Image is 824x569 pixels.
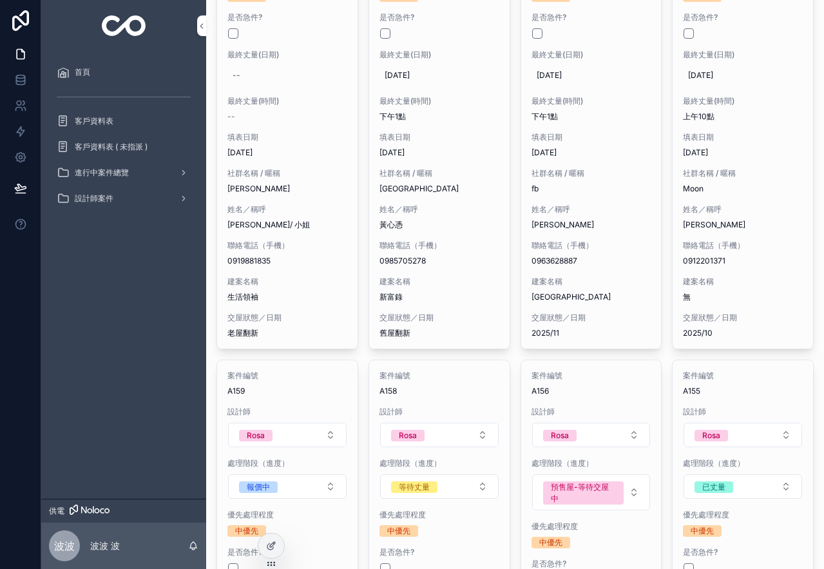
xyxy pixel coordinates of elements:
[551,481,617,505] div: 預售屋-等待交屋中
[683,240,803,251] span: 聯絡電話（手機）
[532,292,651,302] span: [GEOGRAPHIC_DATA]
[399,430,417,441] div: Rosa
[683,276,803,287] span: 建案名稱
[380,423,499,447] button: Select Button
[227,12,347,23] span: 是否急件?
[227,292,347,302] span: 生活領袖
[227,371,347,381] span: 案件編號
[532,313,651,323] span: 交屋狀態／日期
[379,111,499,122] span: 下午1點
[228,423,347,447] button: Select Button
[49,135,198,159] a: 客戶資料表 ( 未指派 )
[227,240,347,251] span: 聯絡電話（手機）
[49,110,198,133] a: 客戶資料表
[380,474,499,499] button: Select Button
[532,184,651,194] span: fb
[54,538,75,554] span: 波波
[102,15,146,36] img: 應用程式徽標
[532,328,651,338] span: 2025/11
[532,521,651,532] span: 優先處理程度
[385,70,494,81] span: [DATE]
[532,423,651,447] button: Select Button
[702,430,720,441] div: Rosa
[75,67,90,77] span: 首頁
[49,187,198,210] a: 設計師案件
[532,240,651,251] span: 聯絡電話（手機）
[41,499,206,523] a: 供電
[532,458,651,468] span: 處理階段（進度）
[227,276,347,287] span: 建案名稱
[532,50,651,60] span: 最終丈量(日期)
[532,407,651,417] span: 設計師
[683,96,803,106] span: 最終丈量(時間)
[227,547,347,557] span: 是否急件?
[683,386,803,396] span: A155
[683,132,803,142] span: 填表日期
[75,168,129,178] span: 進行中案件總覽
[399,481,430,493] div: 等待丈量
[683,547,803,557] span: 是否急件?
[532,276,651,287] span: 建案名稱
[227,510,347,520] span: 優先處理程度
[379,184,499,194] span: [GEOGRAPHIC_DATA]
[227,386,347,396] span: A159
[683,458,803,468] span: 處理階段（進度）
[227,184,347,194] span: [PERSON_NAME]
[379,276,499,287] span: 建案名稱
[379,313,499,323] span: 交屋狀態／日期
[683,111,803,122] span: 上午10點
[227,407,347,417] span: 設計師
[532,132,651,142] span: 填表日期
[539,537,562,548] div: 中優先
[379,256,499,266] span: 0985705278
[227,328,347,338] span: 老屋翻新
[532,111,651,122] span: 下午1點
[233,70,240,81] div: --
[379,50,499,60] span: 最終丈量(日期)
[683,510,803,520] span: 優先處理程度
[532,220,651,230] span: [PERSON_NAME]
[683,204,803,215] span: 姓名／稱呼
[683,256,803,266] span: 0912201371
[227,256,347,266] span: 0919881835
[379,547,499,557] span: 是否急件?
[688,70,798,81] span: [DATE]
[532,96,651,106] span: 最終丈量(時間)
[49,161,198,184] a: 進行中案件總覽
[683,371,803,381] span: 案件編號
[227,220,347,230] span: [PERSON_NAME]/ 小姐
[683,407,803,417] span: 設計師
[41,52,206,227] div: 可捲動內容
[75,142,148,152] span: 客戶資料表 ( 未指派 )
[379,132,499,142] span: 填表日期
[537,70,646,81] span: [DATE]
[227,50,347,60] span: 最終丈量(日期)
[49,506,64,516] font: 供電
[683,50,803,60] span: 最終丈量(日期)
[227,132,347,142] span: 填表日期
[75,193,113,204] span: 設計師案件
[683,168,803,178] span: 社群名稱 / 暱稱
[683,292,803,302] span: 無
[227,111,235,122] span: --
[379,12,499,23] span: 是否急件?
[379,148,499,158] span: [DATE]
[379,204,499,215] span: 姓名／稱呼
[532,371,651,381] span: 案件編號
[90,539,120,552] p: 波波 波
[532,256,651,266] span: 0963628887
[227,96,347,106] span: 最終丈量(時間)
[49,61,198,84] a: 首頁
[247,430,265,441] div: Rosa
[379,292,499,302] span: 新富錄
[532,559,651,569] span: 是否急件?
[683,148,803,158] span: [DATE]
[684,474,802,499] button: Select Button
[387,525,410,537] div: 中優先
[683,184,803,194] span: Moon
[227,204,347,215] span: 姓名／稱呼
[227,148,347,158] span: [DATE]
[75,116,113,126] span: 客戶資料表
[683,12,803,23] span: 是否急件?
[683,220,803,230] span: [PERSON_NAME]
